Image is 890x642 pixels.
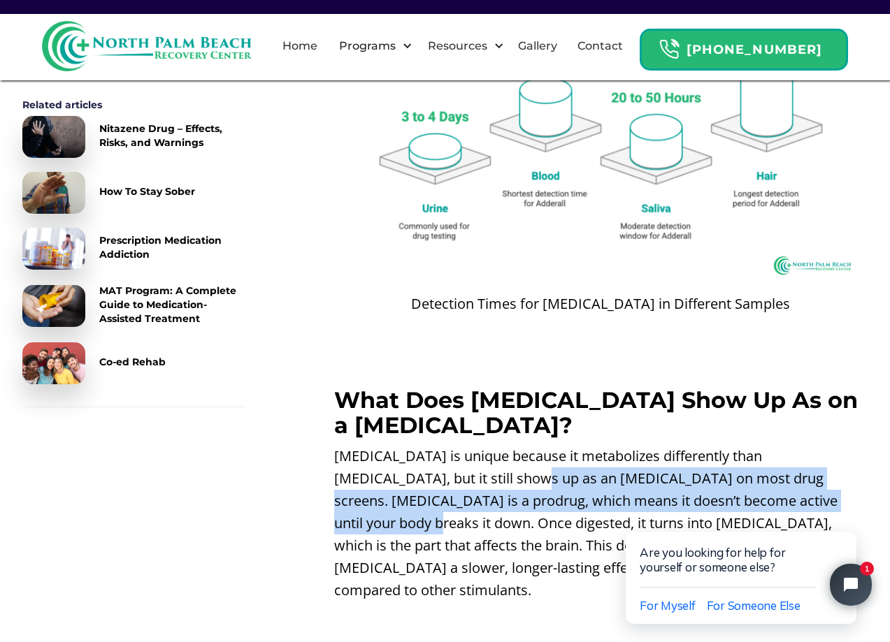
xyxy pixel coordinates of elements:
a: How To Stay Sober [22,172,246,214]
a: Prescription Medication Addiction [22,228,246,270]
a: Contact [569,24,631,68]
a: Nitazene Drug – Effects, Risks, and Warnings [22,116,246,158]
div: Programs [336,38,399,54]
a: Co-ed Rehab [22,342,246,384]
a: MAT Program: A Complete Guide to Medication-Assisted Treatment [22,284,246,328]
div: Prescription Medication Addiction [99,233,246,261]
p: ‍ [334,351,868,374]
div: Resources [416,24,508,68]
img: Header Calendar Icons [659,38,680,60]
div: Nitazene Drug – Effects, Risks, and Warnings [99,122,246,149]
div: Co-ed Rehab [99,355,166,369]
h2: What Does [MEDICAL_DATA] Show Up As on a [MEDICAL_DATA]? [334,388,868,438]
p: ‍ [334,322,868,344]
strong: [PHONE_NUMBER] [687,42,822,57]
figcaption: Detection Times for [MEDICAL_DATA] in Different Samples [334,293,868,315]
div: Programs [327,24,416,68]
div: How To Stay Sober [99,184,195,198]
a: Header Calendar Icons[PHONE_NUMBER] [640,22,848,71]
iframe: Tidio Chat [596,487,890,642]
a: Gallery [510,24,566,68]
a: Home [274,24,326,68]
p: ‍ [334,608,868,631]
div: MAT Program: A Complete Guide to Medication-Assisted Treatment [99,284,246,326]
p: [MEDICAL_DATA] is unique because it metabolizes differently than [MEDICAL_DATA], but it still sho... [334,445,868,601]
div: Resources [424,38,491,54]
div: Related articles [22,98,246,112]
